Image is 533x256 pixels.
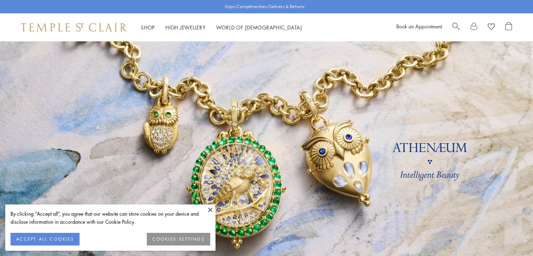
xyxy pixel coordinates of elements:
a: Open Shopping Bag [505,22,512,33]
a: Book an Appointment [396,23,442,30]
div: By clicking “Accept all”, you agree that our website can store cookies on your device and disclos... [11,210,210,226]
a: World of [DEMOGRAPHIC_DATA]World of [DEMOGRAPHIC_DATA] [216,24,302,31]
button: ACCEPT ALL COOKIES [11,233,80,245]
a: View Wishlist [488,22,495,33]
a: Search [452,22,460,33]
p: Enjoy Complimentary Delivery & Returns [225,3,305,10]
button: COOKIES SETTINGS [147,233,210,245]
a: High JewelleryHigh Jewellery [165,24,206,31]
nav: Main navigation [141,23,302,32]
img: Temple St. Clair [21,23,127,32]
a: ShopShop [141,24,155,31]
